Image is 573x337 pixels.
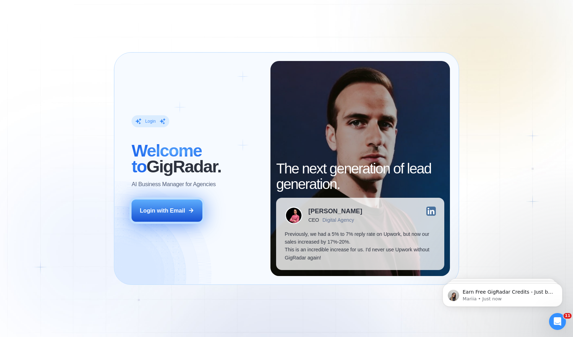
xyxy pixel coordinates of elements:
[309,217,319,223] div: CEO
[132,143,262,174] h2: ‍ GigRadar.
[132,200,202,222] button: Login with Email
[145,118,156,124] div: Login
[549,313,566,330] iframe: Intercom live chat
[132,180,216,188] p: AI Business Manager for Agencies
[432,269,573,318] iframe: Intercom notifications message
[132,141,202,176] span: Welcome to
[309,208,362,214] div: [PERSON_NAME]
[323,217,354,223] div: Digital Agency
[285,230,436,262] p: Previously, we had a 5% to 7% reply rate on Upwork, but now our sales increased by 17%-20%. This ...
[276,161,444,192] h2: The next generation of lead generation.
[140,207,185,214] div: Login with Email
[563,313,572,319] span: 11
